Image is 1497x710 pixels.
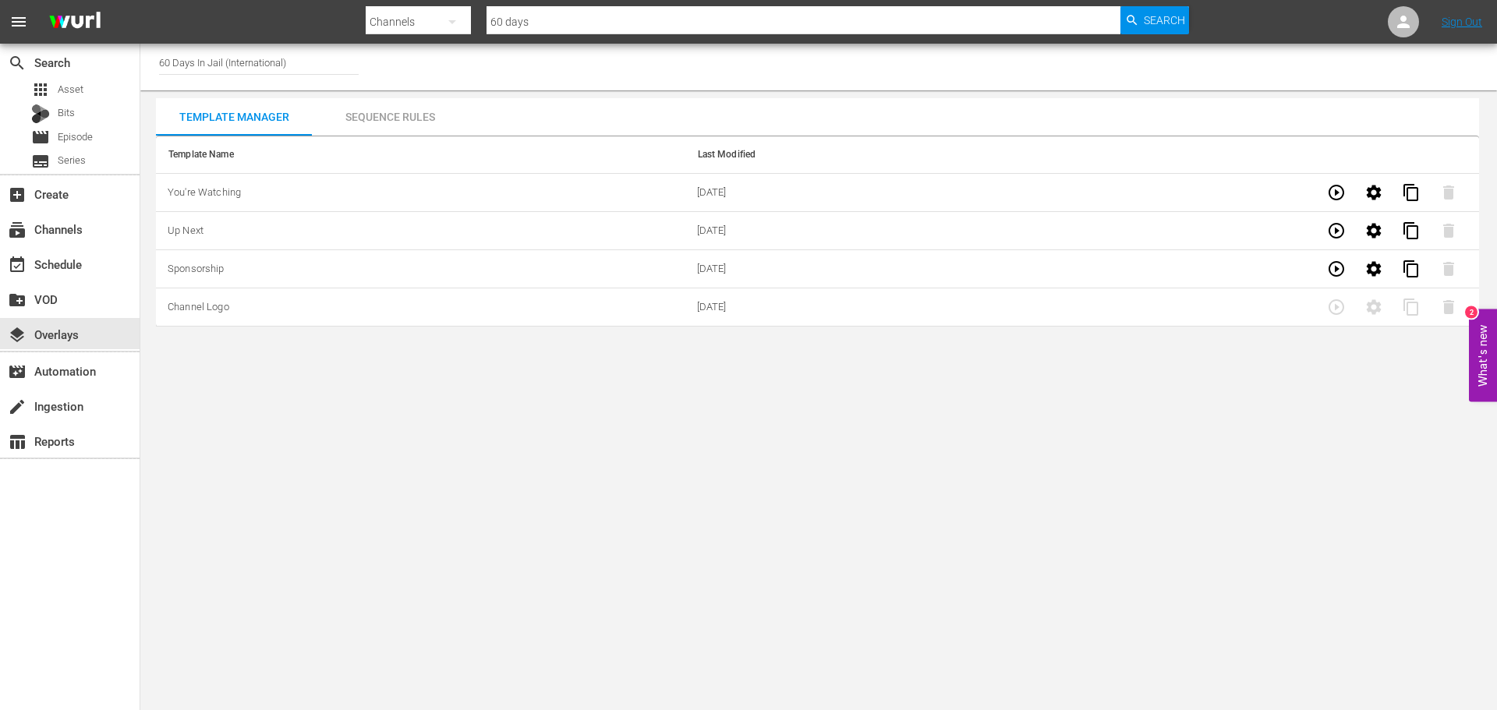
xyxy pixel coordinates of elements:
span: Create a copy [1393,224,1430,235]
button: Open Feedback Widget [1469,309,1497,401]
span: content_copy [1402,221,1421,240]
span: Overlays [8,326,27,344]
div: 2 [1465,306,1478,318]
button: Template Manager [156,98,312,136]
span: Can't delete a default template [1430,185,1467,197]
span: Create [8,185,27,204]
span: [DATE] [697,186,727,198]
span: Episode [58,129,93,145]
span: [DATE] [697,224,727,236]
span: Search [1144,6,1185,34]
span: Episode [31,128,50,147]
span: Up Next [168,224,203,236]
span: Need to upload and set channel bug image first [1355,300,1393,312]
span: content_copy [1402,260,1421,278]
span: Need to upload and set channel bug image first [1318,300,1355,312]
span: Asset [58,82,83,97]
span: Asset [31,80,50,99]
span: VOD [8,291,27,309]
span: Edit [1355,185,1393,197]
span: Schedule [8,256,27,274]
th: Last Modified [685,136,1215,174]
a: Sign Out [1442,16,1482,28]
span: 07/14/2025 13:41:52 -04:00 [697,301,727,313]
span: Can't delete a default template [1430,262,1467,274]
span: Series [31,152,50,171]
span: Bits [58,105,75,121]
button: Search [1120,6,1189,34]
span: Automation [8,362,27,381]
span: Channel Logo [168,301,229,313]
span: Can't delete a default template [1430,224,1467,235]
span: Ingestion [8,397,27,416]
span: Search [8,54,27,72]
button: Sequence Rules [312,98,468,136]
span: content_copy [1402,183,1421,202]
span: Create a copy [1393,262,1430,274]
span: Edit [1355,262,1393,274]
span: Edit [1355,224,1393,235]
th: Template Name [156,136,685,174]
span: Preview [1318,185,1355,197]
span: Reports [8,433,27,451]
span: Channels [8,221,27,239]
span: You're Watching [168,186,241,198]
div: Bits [31,104,50,123]
span: Can't delete a default template [1430,300,1467,312]
img: ans4CAIJ8jUAAAAAAAAAAAAAAAAAAAAAAAAgQb4GAAAAAAAAAAAAAAAAAAAAAAAAJMjXAAAAAAAAAAAAAAAAAAAAAAAAgAT5G... [37,4,112,41]
span: menu [9,12,28,31]
span: Need to upload and set channel bug image first [1393,300,1430,312]
span: Preview [1318,262,1355,274]
span: Preview [1318,224,1355,235]
span: Series [58,153,86,168]
span: Sponsorship [168,263,225,274]
span: 07/14/2025 13:41:52 -04:00 [697,263,727,274]
span: Create a copy [1393,185,1430,197]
